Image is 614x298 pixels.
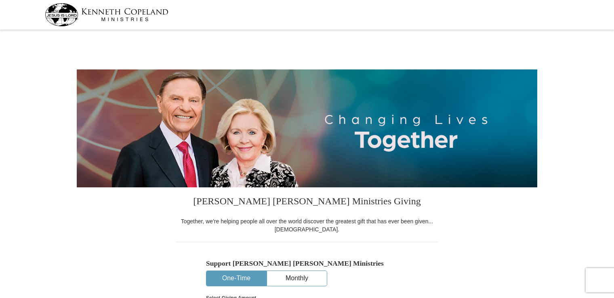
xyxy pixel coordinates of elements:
[45,3,168,26] img: kcm-header-logo.svg
[176,187,438,217] h3: [PERSON_NAME] [PERSON_NAME] Ministries Giving
[267,271,327,286] button: Monthly
[206,259,408,268] h5: Support [PERSON_NAME] [PERSON_NAME] Ministries
[206,271,266,286] button: One-Time
[176,217,438,233] div: Together, we're helping people all over the world discover the greatest gift that has ever been g...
